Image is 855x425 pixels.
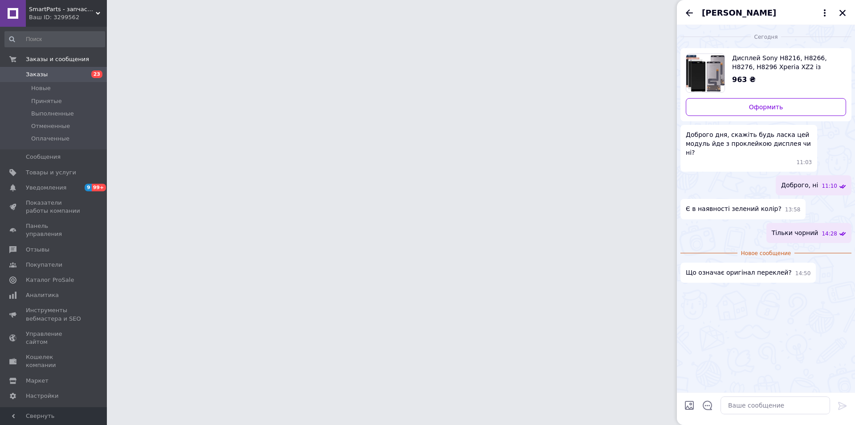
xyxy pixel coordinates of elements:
[26,70,48,78] span: Заказы
[26,55,89,63] span: Заказы и сообщения
[29,13,107,21] div: Ваш ID: 3299562
[26,276,74,284] span: Каталог ProSale
[26,353,82,369] span: Кошелек компании
[795,270,811,277] span: 14:50 12.09.2025
[29,5,96,13] span: SmartParts - запчасти для мобильных телефонов и планшетов
[26,306,82,322] span: Инструменты вебмастера и SEO
[26,392,58,400] span: Настройки
[822,182,837,190] span: 11:10 12.09.2025
[686,130,812,157] span: Доброго дня, скажіть будь ласка цей модуль йде з проклейкою дисплея чи ні?
[26,330,82,346] span: Управление сайтом
[26,153,61,161] span: Сообщения
[822,230,837,238] span: 14:28 12.09.2025
[785,206,801,214] span: 13:58 12.09.2025
[680,32,851,41] div: 12.09.2025
[686,98,846,116] a: Оформить
[26,169,76,177] span: Товары и услуги
[797,159,812,166] span: 11:03 12.09.2025
[92,184,106,191] span: 99+
[781,181,818,190] span: Доброго, нi
[684,8,695,18] button: Назад
[737,250,794,257] span: Новое сообщение
[837,8,848,18] button: Закрыть
[4,31,105,47] input: Поиск
[26,199,82,215] span: Показатели работы компании
[751,33,782,41] span: Сегодня
[686,54,846,93] a: Посмотреть товар
[26,222,82,238] span: Панель управления
[686,268,792,277] span: Що означає оригінал переклей?
[26,184,66,192] span: Уведомления
[732,75,756,84] span: 963 ₴
[686,54,725,92] img: 3322277001_w640_h640_displej-sony-h8216.jpg
[702,7,830,19] button: [PERSON_NAME]
[31,84,51,92] span: Новые
[26,291,59,299] span: Аналитика
[26,261,62,269] span: Покупатели
[702,400,713,411] button: Открыть шаблоны ответов
[31,135,69,143] span: Оплаченные
[686,204,782,214] span: Є в наявності зелений колір?
[772,228,818,238] span: Тiльки чорний
[31,122,70,130] span: Отмененные
[732,54,839,71] span: Дисплей Sony H8216, H8266, H8276, H8296 Xperia XZ2 із сенсором (тачскрином) зелений Оригінал
[26,377,49,385] span: Маркет
[31,97,62,105] span: Принятые
[91,70,102,78] span: 23
[702,7,776,19] span: [PERSON_NAME]
[26,246,49,254] span: Отзывы
[31,110,74,118] span: Выполненные
[85,184,92,191] span: 9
